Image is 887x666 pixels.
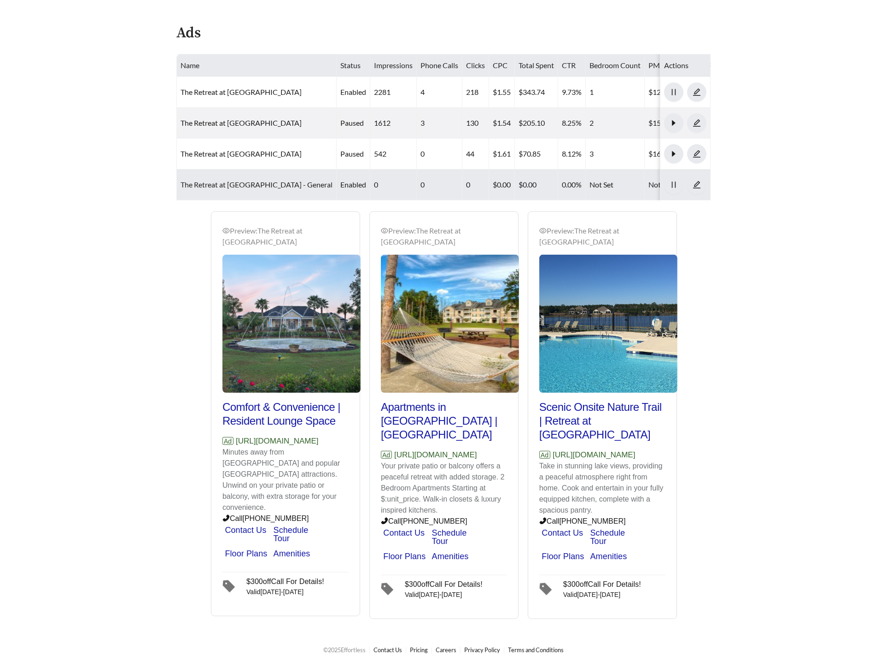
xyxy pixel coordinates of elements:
[665,150,683,158] span: caret-right
[340,149,364,158] span: paused
[542,552,584,561] a: Floor Plans
[177,54,337,77] th: Name
[590,552,627,561] a: Amenities
[246,585,324,596] div: Valid [DATE] - [DATE]
[586,169,645,200] td: Not Set
[508,646,564,654] a: Terms and Conditions
[664,144,683,164] button: caret-right
[687,113,706,133] button: edit
[222,227,230,234] span: eye
[381,577,401,601] span: tag
[246,578,324,585] div: $ 300 off Call For Details!
[225,549,267,558] a: Floor Plans
[381,516,507,527] p: Call [PHONE_NUMBER]
[370,139,417,169] td: 542
[222,435,349,447] p: [URL][DOMAIN_NAME]
[181,88,302,96] a: The Retreat at [GEOGRAPHIC_DATA]
[665,88,683,96] span: pause
[381,227,388,234] span: eye
[383,528,425,537] a: Contact Us
[381,255,519,393] img: Preview_The Retreat at Grande Lake - Two Bedrooms
[563,581,641,588] div: $ 300 off Call For Details!
[562,61,576,70] span: CTR
[645,169,728,200] td: Not Set
[181,180,333,189] a: The Retreat at [GEOGRAPHIC_DATA] - General
[539,400,665,442] h2: Scenic Onsite Nature Trail | Retreat at [GEOGRAPHIC_DATA]
[181,149,302,158] a: The Retreat at [GEOGRAPHIC_DATA]
[645,108,728,139] td: $1548
[222,400,349,428] h2: Comfort & Convenience | Resident Lounge Space
[687,180,706,189] a: edit
[515,108,558,139] td: $205.10
[539,451,550,459] span: Ad
[688,88,706,96] span: edit
[274,549,310,558] a: Amenities
[381,461,507,516] p: Your private patio or balcony offers a peaceful retreat with added storage. 2 Bedroom Apartments ...
[664,113,683,133] button: caret-right
[688,150,706,158] span: edit
[665,119,683,127] span: caret-right
[688,119,706,127] span: edit
[664,175,683,194] button: pause
[176,25,201,41] h4: Ads
[687,82,706,102] button: edit
[558,169,586,200] td: 0.00%
[381,225,507,247] div: Preview: The Retreat at [GEOGRAPHIC_DATA]
[539,449,665,461] p: [URL][DOMAIN_NAME]
[645,77,728,108] td: $1214
[590,528,625,546] a: Schedule Tour
[222,514,230,522] span: phone
[370,108,417,139] td: 1612
[381,575,507,602] a: $300offCall For Details!Valid[DATE]-[DATE]
[558,77,586,108] td: 9.73%
[340,118,364,127] span: paused
[337,54,370,77] th: Status
[370,77,417,108] td: 2281
[222,572,349,599] a: $300offCall For Details!Valid[DATE]-[DATE]
[462,77,489,108] td: 218
[489,139,515,169] td: $1.61
[515,169,558,200] td: $0.00
[586,54,645,77] th: Bedroom Count
[274,526,309,543] a: Schedule Tour
[645,139,728,169] td: $1634
[539,227,547,234] span: eye
[381,451,392,459] span: Ad
[417,54,462,77] th: Phone Calls
[542,528,583,537] a: Contact Us
[381,400,507,442] h2: Apartments in [GEOGRAPHIC_DATA] | [GEOGRAPHIC_DATA]
[660,54,711,77] th: Actions
[493,61,508,70] span: CPC
[405,581,483,588] div: $ 300 off Call For Details!
[539,255,677,393] img: Preview_The Retreat at Grande Lake - Three Bedrooms
[464,646,500,654] a: Privacy Policy
[405,588,483,598] div: Valid [DATE] - [DATE]
[462,139,489,169] td: 44
[539,225,665,247] div: Preview: The Retreat at [GEOGRAPHIC_DATA]
[381,449,507,461] p: [URL][DOMAIN_NAME]
[586,108,645,139] td: 2
[417,77,462,108] td: 4
[432,552,469,561] a: Amenities
[222,574,243,598] span: tag
[222,513,349,524] p: Call [PHONE_NUMBER]
[462,54,489,77] th: Clicks
[665,181,683,189] span: pause
[410,646,428,654] a: Pricing
[417,108,462,139] td: 3
[370,169,417,200] td: 0
[340,180,366,189] span: enabled
[645,54,728,77] th: PMS/Scraper Unit Price
[515,54,558,77] th: Total Spent
[489,77,515,108] td: $1.55
[687,88,706,96] a: edit
[688,181,706,189] span: edit
[370,54,417,77] th: Impressions
[436,646,456,654] a: Careers
[417,139,462,169] td: 0
[462,169,489,200] td: 0
[515,77,558,108] td: $343.74
[222,447,349,513] p: Minutes away from [GEOGRAPHIC_DATA] and popular [GEOGRAPHIC_DATA] attractions. Unwind on your pri...
[558,108,586,139] td: 8.25%
[373,646,402,654] a: Contact Us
